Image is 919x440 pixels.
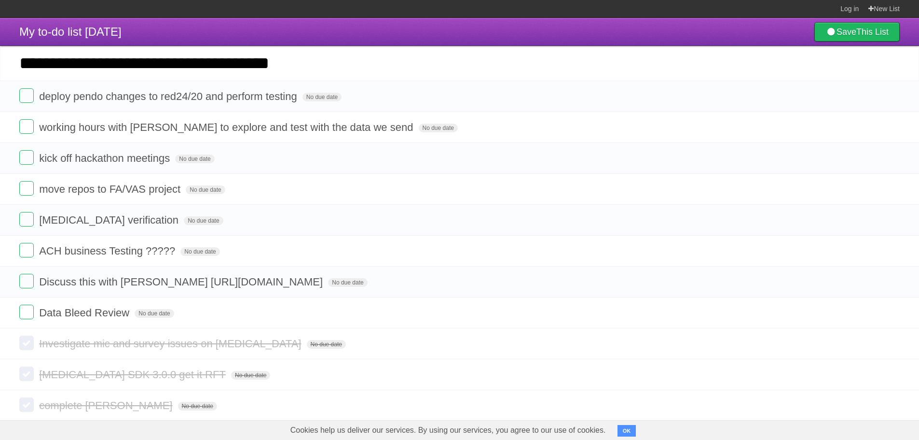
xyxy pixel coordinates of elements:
span: No due date [419,124,458,132]
span: [MEDICAL_DATA] SDK 3.0.0 get it RFT [39,369,228,381]
span: move repos to FA/VAS project [39,183,183,195]
label: Done [19,336,34,350]
button: OK [617,425,636,437]
span: No due date [178,402,217,411]
span: No due date [175,155,214,163]
span: No due date [180,247,219,256]
label: Done [19,305,34,319]
span: Cookies help us deliver our services. By using our services, you agree to our use of cookies. [281,421,616,440]
span: No due date [302,93,342,101]
span: No due date [186,185,225,194]
label: Done [19,212,34,227]
label: Done [19,243,34,257]
b: This List [856,27,889,37]
span: My to-do list [DATE] [19,25,122,38]
label: Done [19,274,34,288]
span: No due date [307,340,346,349]
a: SaveThis List [814,22,900,42]
span: kick off hackathon meetings [39,152,172,164]
span: No due date [135,309,174,318]
label: Done [19,397,34,412]
span: complete [PERSON_NAME] [39,399,175,412]
span: No due date [328,278,367,287]
label: Done [19,150,34,165]
span: Investigate mic and survey issues on [MEDICAL_DATA] [39,338,303,350]
span: [MEDICAL_DATA] verification [39,214,181,226]
span: No due date [184,216,223,225]
span: Discuss this with [PERSON_NAME] [URL][DOMAIN_NAME] [39,276,325,288]
label: Done [19,88,34,103]
span: No due date [231,371,270,380]
span: deploy pendo changes to red24/20 and perform testing [39,90,300,102]
span: working hours with [PERSON_NAME] to explore and test with the data we send [39,121,415,133]
label: Done [19,119,34,134]
span: ACH business Testing ????? [39,245,178,257]
label: Done [19,181,34,196]
span: Data Bleed Review [39,307,132,319]
label: Done [19,367,34,381]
